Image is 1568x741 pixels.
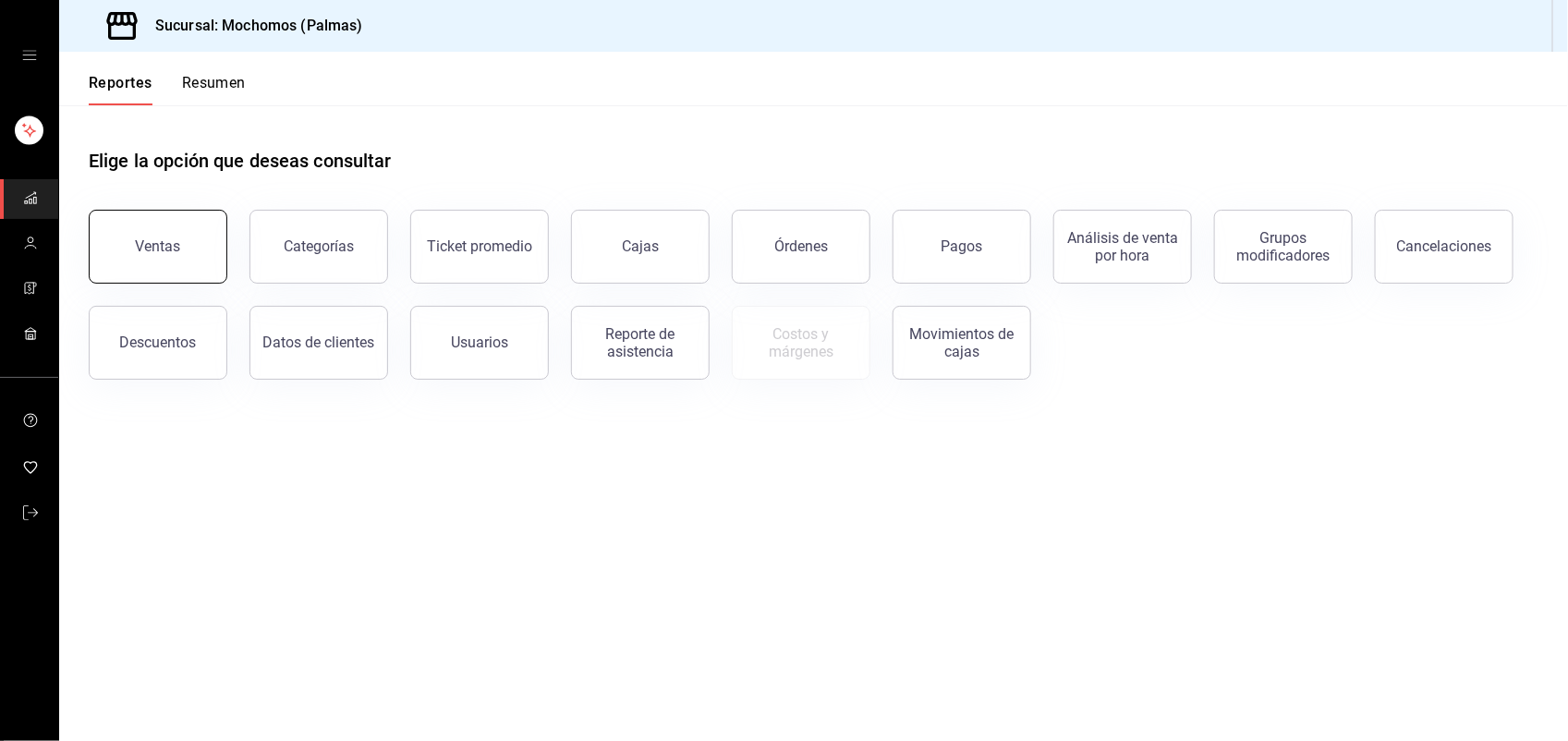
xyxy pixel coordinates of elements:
button: Usuarios [410,306,549,380]
div: Pagos [942,237,983,255]
div: Ventas [136,237,181,255]
div: Cajas [622,237,659,255]
div: Descuentos [120,334,197,351]
button: Cajas [571,210,710,284]
div: Órdenes [774,237,828,255]
button: Pagos [893,210,1031,284]
h3: Sucursal: Mochomos (Palmas) [140,15,363,37]
button: Cancelaciones [1375,210,1513,284]
button: Grupos modificadores [1214,210,1353,284]
button: Reporte de asistencia [571,306,710,380]
button: Contrata inventarios para ver este reporte [732,306,870,380]
div: Movimientos de cajas [905,325,1019,360]
button: Ventas [89,210,227,284]
div: Cancelaciones [1397,237,1492,255]
button: Reportes [89,74,152,105]
div: Ticket promedio [427,237,532,255]
div: Usuarios [451,334,508,351]
h1: Elige la opción que deseas consultar [89,147,392,175]
div: Categorías [284,237,354,255]
div: Análisis de venta por hora [1065,229,1180,264]
div: Costos y márgenes [744,325,858,360]
button: Análisis de venta por hora [1053,210,1192,284]
button: Resumen [182,74,246,105]
button: Datos de clientes [249,306,388,380]
button: Categorías [249,210,388,284]
div: navigation tabs [89,74,246,105]
button: Descuentos [89,306,227,380]
button: Ticket promedio [410,210,549,284]
button: Órdenes [732,210,870,284]
button: open drawer [22,48,37,63]
button: Movimientos de cajas [893,306,1031,380]
div: Grupos modificadores [1226,229,1341,264]
div: Reporte de asistencia [583,325,698,360]
div: Datos de clientes [263,334,375,351]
